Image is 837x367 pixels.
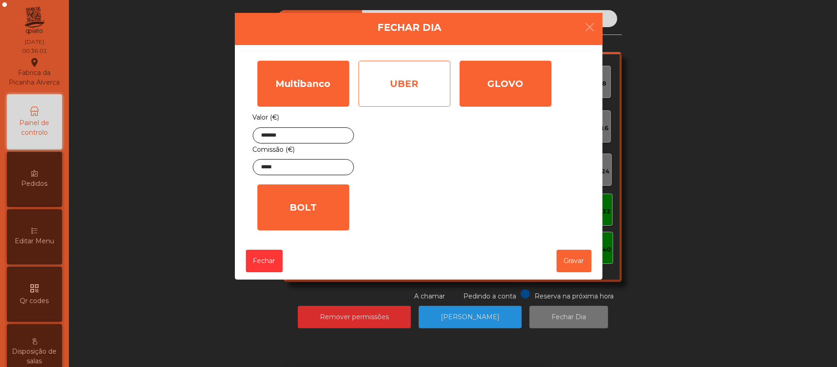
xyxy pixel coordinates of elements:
[253,143,295,156] label: Comissão (€)
[377,21,441,34] h4: Fechar Dia
[557,250,592,272] button: Gravar
[246,250,283,272] button: Fechar
[253,111,279,124] label: Valor (€)
[359,61,450,107] div: UBER
[460,61,552,107] div: GLOVO
[257,61,349,107] div: Multibanco
[257,184,349,230] div: BOLT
